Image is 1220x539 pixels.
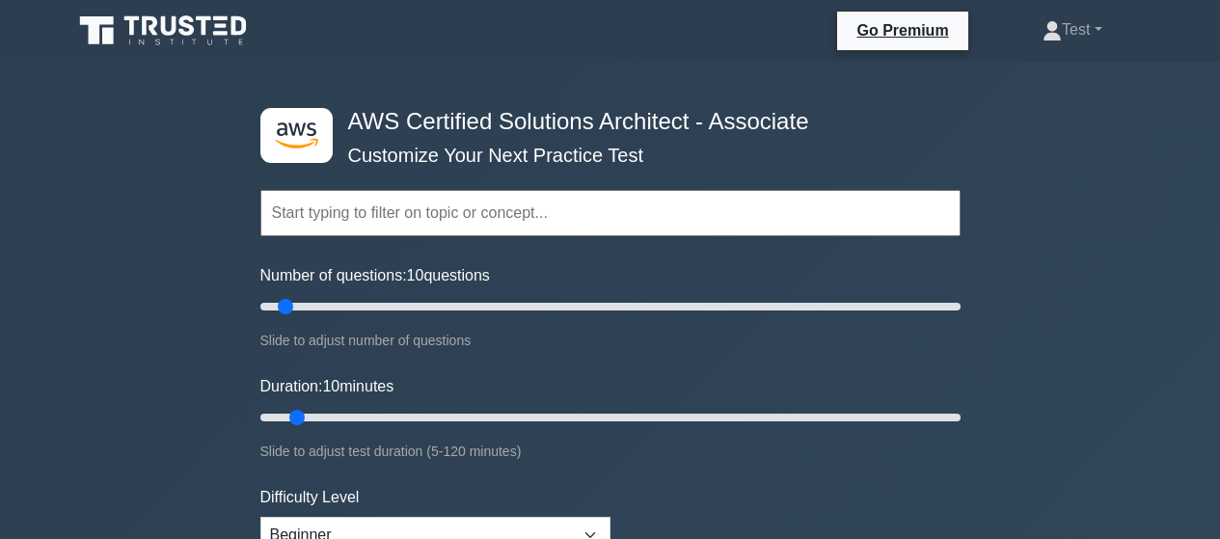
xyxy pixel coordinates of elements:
h4: AWS Certified Solutions Architect - Associate [340,108,866,136]
a: Test [996,11,1148,49]
div: Slide to adjust number of questions [260,329,961,352]
label: Number of questions: questions [260,264,490,287]
span: 10 [407,267,424,283]
label: Difficulty Level [260,486,360,509]
div: Slide to adjust test duration (5-120 minutes) [260,440,961,463]
a: Go Premium [845,18,960,42]
input: Start typing to filter on topic or concept... [260,190,961,236]
span: 10 [322,378,339,394]
label: Duration: minutes [260,375,394,398]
